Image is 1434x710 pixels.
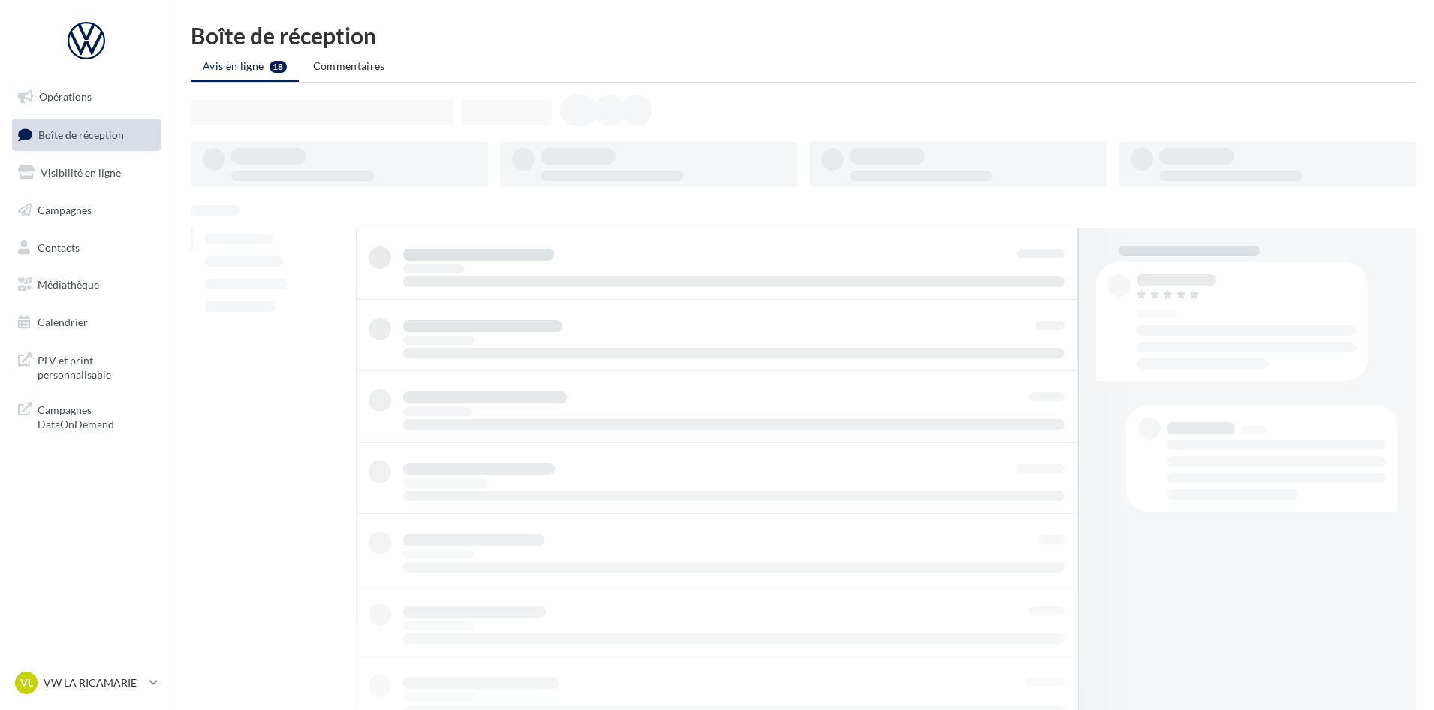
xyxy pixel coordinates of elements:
[9,394,164,438] a: Campagnes DataOnDemand
[39,90,92,103] span: Opérations
[9,269,164,301] a: Médiathèque
[9,119,164,151] a: Boîte de réception
[38,278,99,291] span: Médiathèque
[41,166,121,179] span: Visibilité en ligne
[44,675,143,690] p: VW LA RICAMARIE
[12,669,161,697] a: VL VW LA RICAMARIE
[38,128,124,140] span: Boîte de réception
[9,195,164,226] a: Campagnes
[38,350,155,382] span: PLV et print personnalisable
[9,344,164,388] a: PLV et print personnalisable
[9,232,164,264] a: Contacts
[38,400,155,432] span: Campagnes DataOnDemand
[20,675,33,690] span: VL
[9,157,164,189] a: Visibilité en ligne
[191,24,1416,47] div: Boîte de réception
[9,307,164,338] a: Calendrier
[38,240,80,253] span: Contacts
[313,59,385,72] span: Commentaires
[9,81,164,113] a: Opérations
[38,316,88,328] span: Calendrier
[38,204,92,216] span: Campagnes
